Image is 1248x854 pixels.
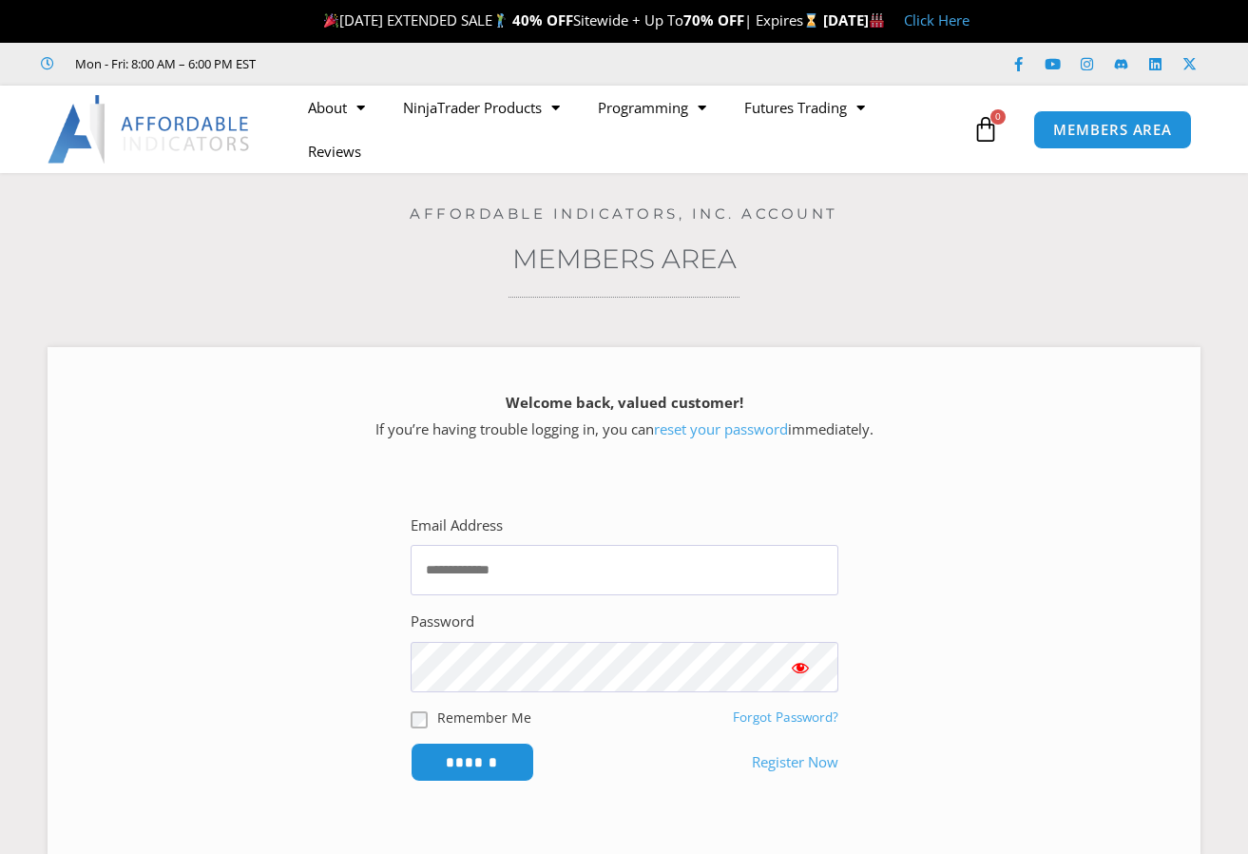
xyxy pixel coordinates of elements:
nav: Menu [289,86,968,173]
img: 🎉 [324,13,338,28]
a: Forgot Password? [733,708,838,726]
label: Password [411,609,474,635]
a: Affordable Indicators, Inc. Account [410,204,838,223]
a: Register Now [752,749,838,776]
strong: Welcome back, valued customer! [506,393,743,412]
strong: [DATE] [823,10,885,29]
a: MEMBERS AREA [1033,110,1192,149]
span: MEMBERS AREA [1053,123,1172,137]
img: 🏭 [870,13,884,28]
img: 🏌️‍♂️ [493,13,508,28]
a: Members Area [512,243,737,275]
img: LogoAI | Affordable Indicators – NinjaTrader [48,95,252,164]
img: ⌛ [804,13,818,28]
a: Click Here [904,10,970,29]
a: About [289,86,384,129]
p: If you’re having trouble logging in, you can immediately. [81,390,1167,443]
label: Email Address [411,513,503,539]
a: 0 [944,102,1027,157]
a: Programming [579,86,725,129]
span: 0 [990,109,1006,125]
a: NinjaTrader Products [384,86,579,129]
label: Remember Me [437,708,531,728]
span: [DATE] EXTENDED SALE Sitewide + Up To | Expires [319,10,823,29]
a: Futures Trading [725,86,884,129]
iframe: Customer reviews powered by Trustpilot [282,54,567,73]
a: Reviews [289,129,380,173]
strong: 70% OFF [683,10,744,29]
span: Mon - Fri: 8:00 AM – 6:00 PM EST [70,52,256,75]
strong: 40% OFF [512,10,573,29]
a: reset your password [654,419,788,438]
button: Show password [762,642,838,692]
